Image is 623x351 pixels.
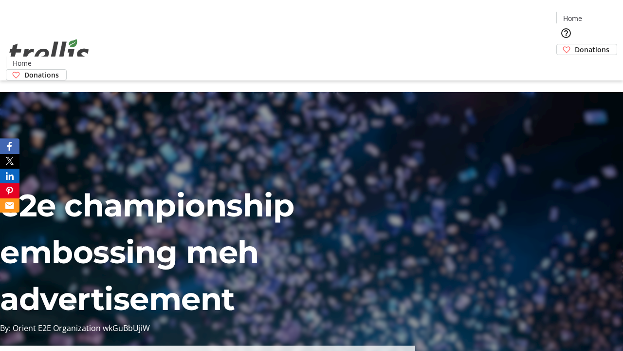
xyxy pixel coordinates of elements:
span: Home [13,58,32,68]
a: Home [6,58,37,68]
span: Home [563,13,582,23]
a: Home [557,13,588,23]
a: Donations [6,69,67,80]
span: Donations [24,70,59,80]
a: Donations [556,44,617,55]
button: Cart [556,55,576,75]
span: Donations [575,44,609,55]
button: Help [556,23,576,43]
img: Orient E2E Organization wkGuBbUjiW's Logo [6,28,92,77]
